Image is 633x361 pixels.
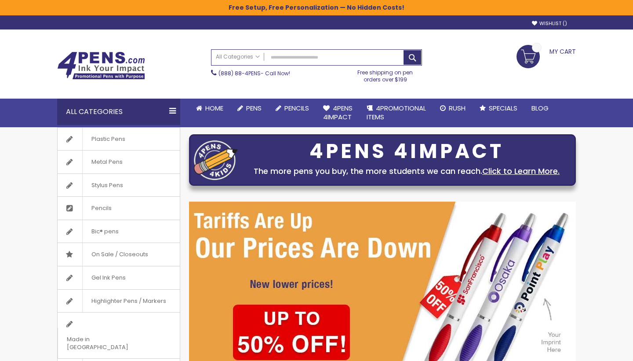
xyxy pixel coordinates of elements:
div: The more pens you buy, the more students we can reach. [242,165,571,177]
span: Made in [GEOGRAPHIC_DATA] [58,328,158,358]
a: Made in [GEOGRAPHIC_DATA] [58,313,180,358]
span: 4PROMOTIONAL ITEMS [367,103,426,122]
span: Bic® pens [82,220,127,243]
a: 4Pens4impact [316,99,360,127]
a: 4PROMOTIONALITEMS [360,99,433,127]
span: Pencils [284,103,309,113]
span: 4Pens 4impact [323,103,353,122]
a: All Categories [211,50,264,64]
span: Gel Ink Pens [82,266,135,289]
span: Blog [531,103,549,113]
span: Specials [489,103,517,113]
a: Gel Ink Pens [58,266,180,289]
a: Wishlist [532,20,567,27]
img: four_pen_logo.png [194,140,238,180]
span: All Categories [216,53,260,60]
span: Plastic Pens [82,128,134,151]
span: Pencils [82,197,120,220]
div: Free shipping on pen orders over $199 [349,66,422,83]
a: Stylus Pens [58,174,180,197]
a: Specials [473,99,524,118]
span: Home [205,103,223,113]
a: Metal Pens [58,151,180,173]
a: (888) 88-4PENS [218,70,261,77]
a: Pencils [58,197,180,220]
span: Rush [449,103,466,113]
a: Home [189,99,230,118]
span: Highlighter Pens / Markers [82,290,175,313]
a: Highlighter Pens / Markers [58,290,180,313]
div: All Categories [57,99,180,125]
a: Bic® pens [58,220,180,243]
span: Metal Pens [82,151,131,173]
a: Pens [230,99,269,118]
a: On Sale / Closeouts [58,243,180,266]
a: Blog [524,99,556,118]
span: Pens [246,103,262,113]
a: Click to Learn More. [482,166,560,177]
span: Stylus Pens [82,174,132,197]
a: Pencils [269,99,316,118]
div: 4PENS 4IMPACT [242,142,571,161]
a: Plastic Pens [58,128,180,151]
span: - Call Now! [218,70,290,77]
a: Rush [433,99,473,118]
img: 4Pens Custom Pens and Promotional Products [57,52,145,80]
span: On Sale / Closeouts [82,243,157,266]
